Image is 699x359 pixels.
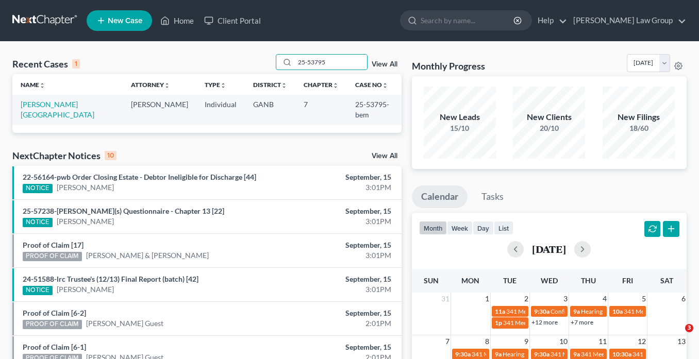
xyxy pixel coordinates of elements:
span: 341 Meeting for [PERSON_NAME] [506,307,599,315]
a: View All [372,61,397,68]
div: 3:01PM [275,182,391,193]
span: Thu [581,276,596,285]
span: 7 [444,335,451,348]
span: 10 [558,335,569,348]
i: unfold_more [220,82,226,89]
a: +12 more [531,318,558,326]
span: Sun [424,276,439,285]
td: GANB [245,95,295,124]
input: Search by name... [295,55,367,70]
button: month [419,221,447,235]
a: Attorneyunfold_more [131,81,170,89]
span: 1p [495,319,502,327]
span: Wed [541,276,558,285]
div: September, 15 [275,240,391,250]
span: Hearing for [PERSON_NAME] [503,350,583,358]
button: list [494,221,513,235]
a: [PERSON_NAME] [57,284,114,295]
td: 25-53795-bem [347,95,402,124]
a: 22-56164-pwb Order Closing Estate - Debtor Ineligible for Discharge [44] [23,173,256,181]
a: Client Portal [199,11,266,30]
div: NextChapter Notices [12,149,116,162]
div: New Leads [424,111,496,123]
span: 10a [612,307,623,315]
div: 1 [72,59,80,69]
a: [PERSON_NAME] Guest [86,318,163,329]
span: Confirmation Hearing for [PERSON_NAME] [551,307,669,315]
div: 15/10 [424,123,496,133]
div: September, 15 [275,342,391,352]
div: New Filings [603,111,675,123]
span: 3 [685,324,693,332]
span: 4 [602,293,608,305]
a: [PERSON_NAME] [57,182,114,193]
td: Individual [196,95,245,124]
span: 31 [440,293,451,305]
div: PROOF OF CLAIM [23,252,82,261]
a: 24-51588-lrc Trustee's (12/13) Final Report (batch) [42] [23,275,198,283]
div: NOTICE [23,286,53,295]
span: 3 [562,293,569,305]
div: 20/10 [513,123,585,133]
div: New Clients [513,111,585,123]
div: September, 15 [275,172,391,182]
div: NOTICE [23,184,53,193]
i: unfold_more [382,82,388,89]
span: 6 [680,293,687,305]
a: Proof of Claim [6-1] [23,343,86,351]
span: 11 [597,335,608,348]
a: Home [155,11,199,30]
a: [PERSON_NAME] [57,216,114,227]
span: Fri [622,276,633,285]
a: Proof of Claim [6-2] [23,309,86,317]
a: [PERSON_NAME][GEOGRAPHIC_DATA] [21,100,94,119]
div: PROOF OF CLAIM [23,320,82,329]
a: +7 more [571,318,593,326]
a: View All [372,152,397,160]
a: [PERSON_NAME] & [PERSON_NAME] [86,250,209,261]
h3: Monthly Progress [412,60,485,72]
i: unfold_more [332,82,339,89]
td: 7 [295,95,347,124]
button: week [447,221,473,235]
div: 3:01PM [275,284,391,295]
a: Districtunfold_more [253,81,287,89]
span: 5 [641,293,647,305]
span: 9:30a [534,350,550,358]
span: 10:30a [612,350,631,358]
span: 9a [573,307,580,315]
span: 341 Meeting for [PERSON_NAME] [551,350,643,358]
h2: [DATE] [532,244,566,254]
span: 8 [484,335,490,348]
span: 341 Meeting for [PERSON_NAME] & [PERSON_NAME] [472,350,619,358]
span: 9:30a [534,307,550,315]
a: Typeunfold_more [205,81,226,89]
a: Tasks [472,185,513,208]
span: 9 [523,335,529,348]
a: Case Nounfold_more [355,81,388,89]
span: New Case [108,17,142,25]
i: unfold_more [164,82,170,89]
a: 25-57238-[PERSON_NAME](s) Questionnaire - Chapter 13 [22] [23,207,224,215]
div: 3:01PM [275,216,391,227]
a: Calendar [412,185,468,208]
a: Nameunfold_more [21,81,45,89]
span: 341 Meeting for [PERSON_NAME] [581,350,674,358]
span: Tue [503,276,517,285]
span: 9a [495,350,502,358]
span: 341 Meeting for [PERSON_NAME] [503,319,596,327]
a: Proof of Claim [17] [23,241,84,249]
span: 11a [495,307,505,315]
div: NOTICE [23,218,53,227]
span: Sat [660,276,673,285]
div: 10 [105,151,116,160]
iframe: Intercom live chat [664,324,689,349]
div: September, 15 [275,308,391,318]
a: Chapterunfold_more [304,81,339,89]
td: [PERSON_NAME] [123,95,196,124]
div: September, 15 [275,206,391,216]
div: 18/60 [603,123,675,133]
input: Search by name... [421,11,515,30]
div: 3:01PM [275,250,391,261]
span: 9:30a [455,350,471,358]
